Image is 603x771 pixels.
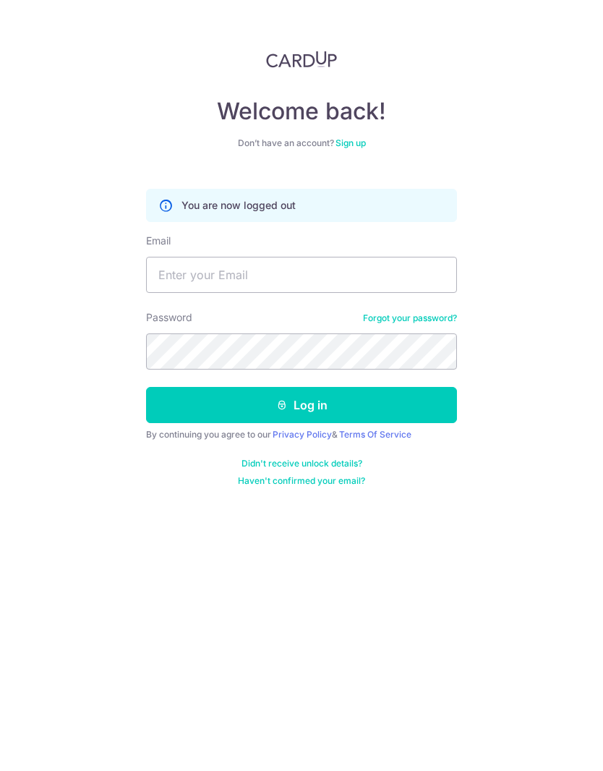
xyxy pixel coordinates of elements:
[146,234,171,248] label: Email
[241,458,362,469] a: Didn't receive unlock details?
[339,429,411,440] a: Terms Of Service
[363,312,457,324] a: Forgot your password?
[238,475,365,487] a: Haven't confirmed your email?
[146,137,457,149] div: Don’t have an account?
[181,198,296,213] p: You are now logged out
[146,257,457,293] input: Enter your Email
[146,429,457,440] div: By continuing you agree to our &
[335,137,366,148] a: Sign up
[273,429,332,440] a: Privacy Policy
[146,97,457,126] h4: Welcome back!
[266,51,337,68] img: CardUp Logo
[146,310,192,325] label: Password
[146,387,457,423] button: Log in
